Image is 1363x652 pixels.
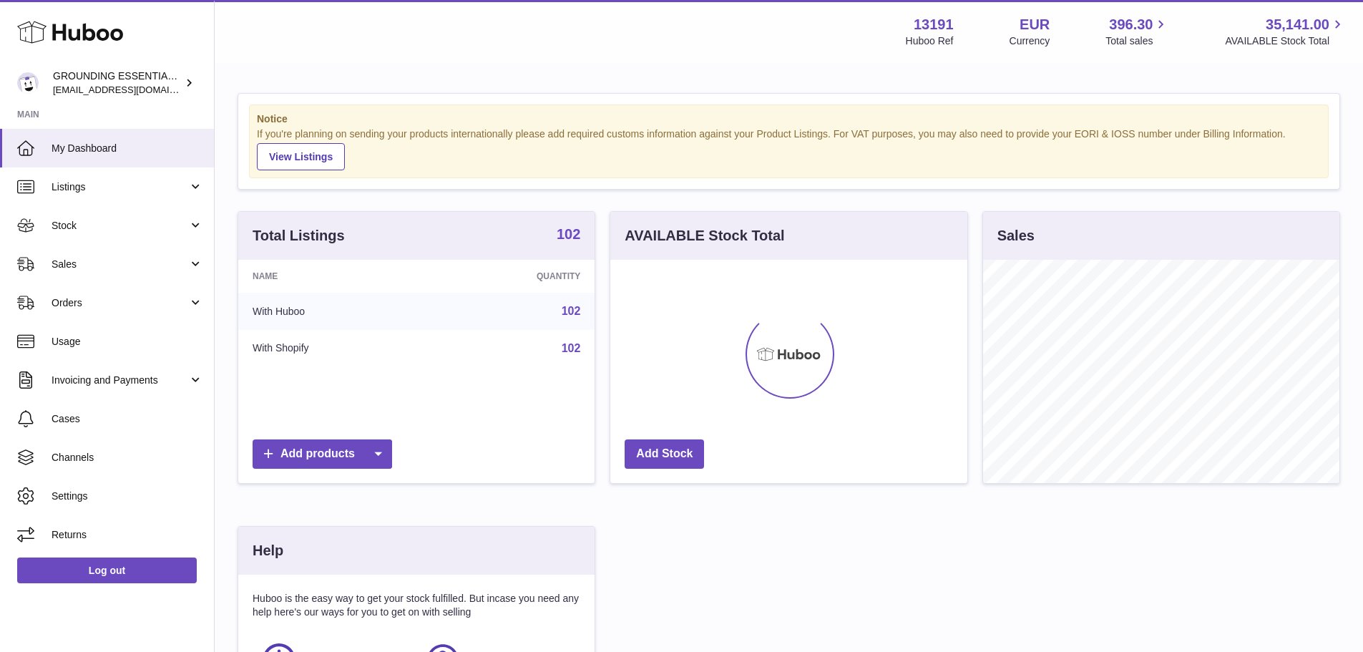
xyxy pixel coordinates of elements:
[557,227,580,244] a: 102
[1105,34,1169,48] span: Total sales
[1020,15,1050,34] strong: EUR
[52,258,188,271] span: Sales
[557,227,580,241] strong: 102
[53,69,182,97] div: GROUNDING ESSENTIALS INTERNATIONAL SLU
[52,490,203,503] span: Settings
[562,342,581,354] a: 102
[257,112,1321,126] strong: Notice
[257,127,1321,170] div: If you're planning on sending your products internationally please add required customs informati...
[52,412,203,426] span: Cases
[1105,15,1169,48] a: 396.30 Total sales
[238,330,431,367] td: With Shopify
[52,451,203,464] span: Channels
[52,296,188,310] span: Orders
[625,226,784,245] h3: AVAILABLE Stock Total
[1225,34,1346,48] span: AVAILABLE Stock Total
[1266,15,1329,34] span: 35,141.00
[17,558,197,583] a: Log out
[52,142,203,155] span: My Dashboard
[253,439,392,469] a: Add products
[906,34,954,48] div: Huboo Ref
[17,72,39,94] img: internalAdmin-13191@internal.huboo.com
[238,293,431,330] td: With Huboo
[53,84,210,95] span: [EMAIL_ADDRESS][DOMAIN_NAME]
[914,15,954,34] strong: 13191
[238,260,431,293] th: Name
[253,226,345,245] h3: Total Listings
[431,260,595,293] th: Quantity
[253,541,283,560] h3: Help
[562,305,581,317] a: 102
[1010,34,1050,48] div: Currency
[1109,15,1153,34] span: 396.30
[257,143,345,170] a: View Listings
[1225,15,1346,48] a: 35,141.00 AVAILABLE Stock Total
[625,439,704,469] a: Add Stock
[52,528,203,542] span: Returns
[52,219,188,233] span: Stock
[253,592,580,619] p: Huboo is the easy way to get your stock fulfilled. But incase you need any help here's our ways f...
[52,374,188,387] span: Invoicing and Payments
[997,226,1035,245] h3: Sales
[52,335,203,349] span: Usage
[52,180,188,194] span: Listings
